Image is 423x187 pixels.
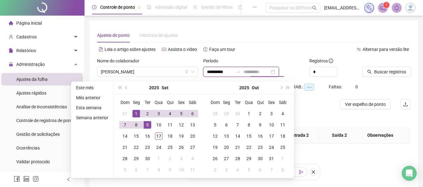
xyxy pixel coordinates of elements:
[366,4,373,11] img: sparkle-icon.fc2bf0ac1784a2077858766a79e2daf3.svg
[394,5,400,11] span: bell
[142,119,153,130] td: 2025-09-09
[234,121,241,129] div: 7
[153,119,164,130] td: 2025-09-10
[203,47,208,52] span: history
[232,130,243,142] td: 2025-10-14
[123,81,130,94] button: prev-year
[187,153,198,164] td: 2025-10-04
[319,127,359,144] th: Saída 2
[189,144,196,151] div: 27
[132,144,140,151] div: 22
[176,130,187,142] td: 2025-09-19
[74,94,111,101] li: Mês anterior
[232,108,243,119] td: 2025-09-30
[363,47,409,52] span: Alternar para versão lite
[403,102,408,107] span: upload
[268,155,275,162] div: 31
[121,144,129,151] div: 21
[116,81,123,94] button: super-prev-year
[189,166,196,174] div: 11
[99,47,103,52] span: file-text
[329,84,343,89] span: Faltas:
[355,84,358,89] span: 0
[121,121,129,129] div: 7
[9,35,13,39] span: user-add
[402,166,417,181] div: Open Intercom Messenger
[277,130,288,142] td: 2025-10-18
[164,130,176,142] td: 2025-09-18
[266,153,277,164] td: 2025-10-31
[277,108,288,119] td: 2025-10-04
[304,84,314,91] span: --:--
[268,132,275,140] div: 17
[74,104,111,111] li: Esta semana
[245,155,253,162] div: 29
[164,97,176,108] th: Qui
[144,132,151,140] div: 16
[16,145,40,150] span: Ocorrências
[324,4,360,11] span: [EMAIL_ADDRESS][DOMAIN_NAME]
[119,164,131,175] td: 2025-10-05
[132,166,140,174] div: 6
[74,114,111,121] li: Semana anterior
[132,155,140,162] div: 29
[142,108,153,119] td: 2025-09-02
[279,121,286,129] div: 11
[223,110,230,117] div: 29
[209,142,221,153] td: 2025-10-19
[256,132,264,140] div: 16
[16,48,36,53] span: Relatórios
[131,153,142,164] td: 2025-09-29
[243,130,255,142] td: 2025-10-15
[155,144,162,151] div: 24
[16,132,60,137] span: Gestão de solicitações
[144,166,151,174] div: 7
[153,97,164,108] th: Qua
[245,166,253,174] div: 5
[178,121,185,129] div: 12
[329,59,333,63] span: info-circle
[357,47,361,52] span: swap
[236,69,241,74] span: swap-right
[255,164,266,175] td: 2025-11-06
[309,57,333,64] span: Registros
[16,159,50,164] span: Validar protocolo
[203,57,222,64] label: Período
[245,110,253,117] div: 1
[164,108,176,119] td: 2025-09-04
[223,121,230,129] div: 6
[176,153,187,164] td: 2025-10-03
[266,119,277,130] td: 2025-10-10
[245,121,253,129] div: 8
[9,62,13,66] span: lock
[16,118,75,123] span: Controle de registros de ponto
[33,176,39,182] span: instagram
[268,121,275,129] div: 10
[232,142,243,153] td: 2025-10-21
[277,97,288,108] th: Sáb
[164,142,176,153] td: 2025-09-25
[234,155,241,162] div: 28
[232,119,243,130] td: 2025-10-07
[16,62,45,67] span: Administração
[101,67,194,76] span: GIOVANNA KAREN MARTINS SOARES
[266,97,277,108] th: Sex
[189,155,196,162] div: 4
[234,110,241,117] div: 30
[191,70,195,74] span: down
[211,144,219,151] div: 19
[149,81,159,94] button: year panel
[279,132,286,140] div: 18
[9,48,13,53] span: file
[311,170,316,174] span: close
[234,166,241,174] div: 4
[243,164,255,175] td: 2025-11-05
[131,164,142,175] td: 2025-10-06
[266,108,277,119] td: 2025-10-03
[147,5,151,9] span: file-done
[66,177,71,182] span: left
[232,97,243,108] th: Ter
[9,21,13,25] span: home
[209,119,221,130] td: 2025-10-05
[340,99,391,109] button: Ver espelho de ponto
